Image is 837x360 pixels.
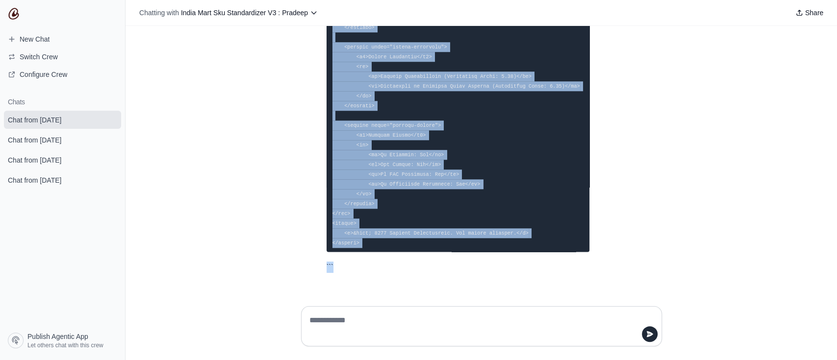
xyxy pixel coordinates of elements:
[8,155,61,165] span: Chat from [DATE]
[4,31,121,47] a: New Chat
[139,8,179,18] span: Chatting with
[20,52,58,62] span: Switch Crew
[4,171,121,189] a: Chat from [DATE]
[20,70,67,79] span: Configure Crew
[791,6,827,20] button: Share
[27,332,88,341] span: Publish Agentic App
[4,329,121,352] a: Publish Agentic App Let others chat with this crew
[20,34,50,44] span: New Chat
[4,151,121,169] a: Chat from [DATE]
[8,8,20,20] img: CrewAI Logo
[4,67,121,82] a: Configure Crew
[4,111,121,129] a: Chat from [DATE]
[27,341,103,349] span: Let others chat with this crew
[135,6,322,20] button: Chatting with India Mart Sku Standardizer V3 : Pradeep
[4,49,121,65] button: Switch Crew
[8,175,61,185] span: Chat from [DATE]
[4,131,121,149] a: Chat from [DATE]
[805,8,823,18] span: Share
[327,262,589,273] p: ```
[8,135,61,145] span: Chat from [DATE]
[181,9,308,17] span: India Mart Sku Standardizer V3 : Pradeep
[8,115,61,125] span: Chat from [DATE]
